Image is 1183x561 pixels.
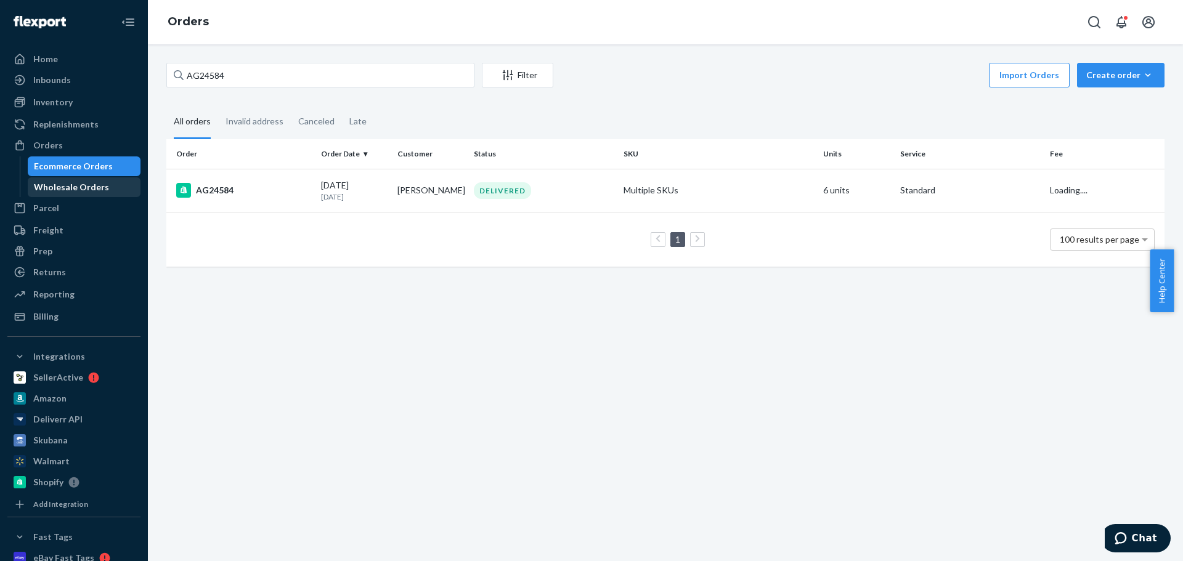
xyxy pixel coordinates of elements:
[1105,524,1171,555] iframe: Opens a widget where you can chat to one of our agents
[33,413,83,426] div: Deliverr API
[7,347,140,366] button: Integrations
[619,139,818,169] th: SKU
[33,96,73,108] div: Inventory
[349,105,367,137] div: Late
[158,4,219,40] ol: breadcrumbs
[34,181,109,193] div: Wholesale Orders
[33,245,52,257] div: Prep
[166,139,316,169] th: Order
[168,15,209,28] a: Orders
[33,266,66,278] div: Returns
[33,310,59,323] div: Billing
[7,430,140,450] a: Skubana
[7,70,140,90] a: Inbounds
[33,392,67,405] div: Amazon
[7,92,140,112] a: Inventory
[469,139,619,169] th: Status
[166,63,474,87] input: Search orders
[818,169,895,212] td: 6 units
[7,497,140,512] a: Add Integration
[7,389,140,408] a: Amazon
[7,368,140,387] a: SellerActive
[33,350,85,363] div: Integrations
[33,118,99,131] div: Replenishments
[33,455,70,467] div: Walmart
[316,139,392,169] th: Order Date
[28,177,141,197] a: Wholesale Orders
[7,115,140,134] a: Replenishments
[33,499,88,509] div: Add Integration
[33,476,63,488] div: Shopify
[33,139,63,151] div: Orders
[895,139,1045,169] th: Service
[7,451,140,471] a: Walmart
[321,179,388,202] div: [DATE]
[619,169,818,212] td: Multiple SKUs
[7,472,140,492] a: Shopify
[33,224,63,236] div: Freight
[673,234,683,244] a: Page 1 is your current page
[14,16,66,28] img: Flexport logo
[1045,139,1165,169] th: Fee
[1109,10,1134,34] button: Open notifications
[7,220,140,240] a: Freight
[474,182,531,199] div: DELIVERED
[33,74,71,86] div: Inbounds
[321,192,388,202] p: [DATE]
[818,139,895,169] th: Units
[7,262,140,282] a: Returns
[28,156,141,176] a: Ecommerce Orders
[33,434,68,446] div: Skubana
[397,148,464,159] div: Customer
[482,69,553,81] div: Filter
[174,105,211,139] div: All orders
[226,105,283,137] div: Invalid address
[7,198,140,218] a: Parcel
[7,307,140,326] a: Billing
[1082,10,1107,34] button: Open Search Box
[7,410,140,429] a: Deliverr API
[176,183,311,198] div: AG24584
[1060,234,1139,244] span: 100 results per page
[7,49,140,69] a: Home
[392,169,469,212] td: [PERSON_NAME]
[116,10,140,34] button: Close Navigation
[1045,169,1165,212] td: Loading....
[33,53,58,65] div: Home
[1086,69,1155,81] div: Create order
[7,527,140,547] button: Fast Tags
[298,105,335,137] div: Canceled
[33,288,75,301] div: Reporting
[1136,10,1161,34] button: Open account menu
[1077,63,1165,87] button: Create order
[1150,249,1174,312] button: Help Center
[33,202,59,214] div: Parcel
[900,184,1040,196] p: Standard
[7,285,140,304] a: Reporting
[989,63,1070,87] button: Import Orders
[7,135,140,155] a: Orders
[33,531,73,543] div: Fast Tags
[7,241,140,261] a: Prep
[482,63,553,87] button: Filter
[34,160,113,172] div: Ecommerce Orders
[33,371,83,384] div: SellerActive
